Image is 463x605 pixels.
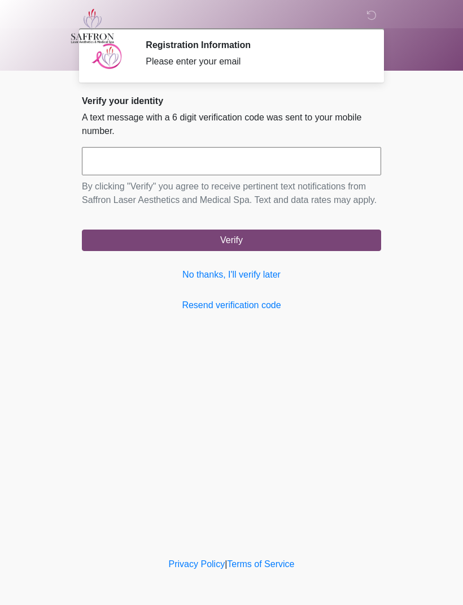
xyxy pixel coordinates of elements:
[146,55,364,68] div: Please enter your email
[225,559,227,569] a: |
[169,559,225,569] a: Privacy Policy
[82,268,381,282] a: No thanks, I'll verify later
[82,180,381,207] p: By clicking "Verify" you agree to receive pertinent text notifications from Saffron Laser Aesthet...
[227,559,294,569] a: Terms of Service
[82,299,381,312] a: Resend verification code
[90,40,124,74] img: Agent Avatar
[82,96,381,106] h2: Verify your identity
[71,8,115,44] img: Saffron Laser Aesthetics and Medical Spa Logo
[82,111,381,138] p: A text message with a 6 digit verification code was sent to your mobile number.
[82,230,381,251] button: Verify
